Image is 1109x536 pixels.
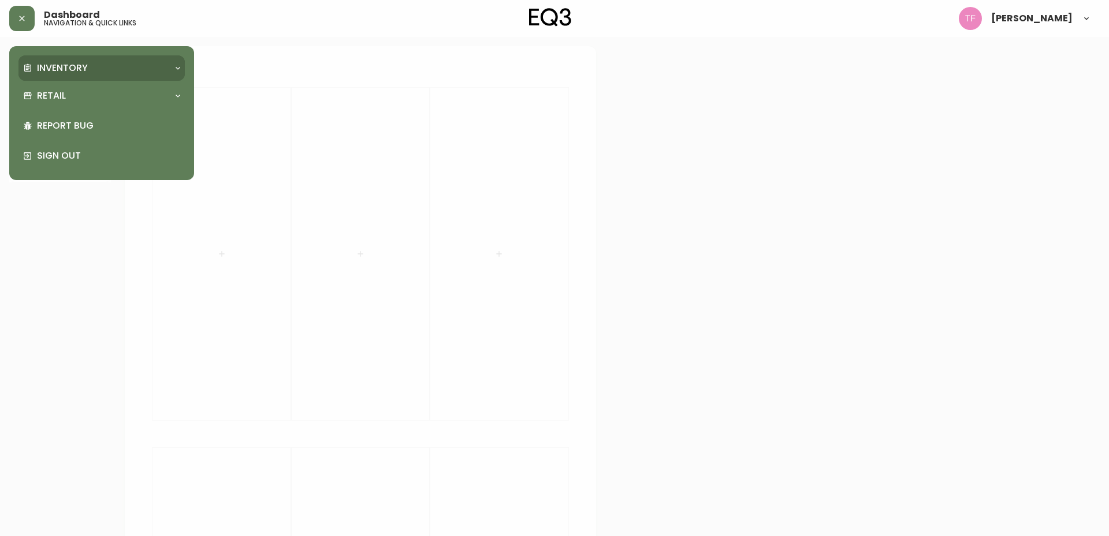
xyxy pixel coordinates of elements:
[991,14,1073,23] span: [PERSON_NAME]
[37,119,180,132] p: Report Bug
[529,8,572,27] img: logo
[18,111,185,141] div: Report Bug
[44,10,100,20] span: Dashboard
[37,149,180,162] p: Sign Out
[18,141,185,171] div: Sign Out
[18,55,185,81] div: Inventory
[959,7,982,30] img: 509424b058aae2bad57fee408324c33f
[18,83,185,108] div: Retail
[44,20,136,27] h5: navigation & quick links
[37,62,88,74] p: Inventory
[37,89,66,102] p: Retail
